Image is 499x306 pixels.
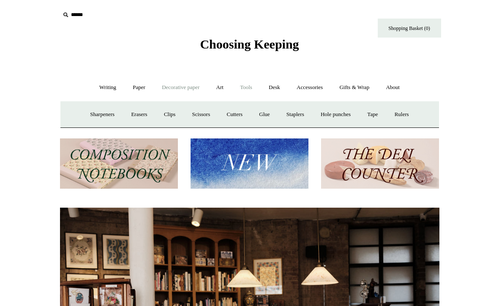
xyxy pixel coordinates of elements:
a: Tape [360,103,385,126]
a: Decorative paper [154,76,207,99]
a: Gifts & Wrap [332,76,377,99]
a: Cutters [219,103,250,126]
a: Sharpeners [82,103,122,126]
span: Choosing Keeping [200,37,299,51]
a: Art [209,76,231,99]
img: The Deli Counter [321,138,439,189]
a: Tools [232,76,260,99]
a: Desk [261,76,288,99]
a: Scissors [185,103,218,126]
a: Choosing Keeping [200,44,299,50]
img: New.jpg__PID:f73bdf93-380a-4a35-bcfe-7823039498e1 [191,138,308,189]
img: 202302 Composition ledgers.jpg__PID:69722ee6-fa44-49dd-a067-31375e5d54ec [60,138,178,189]
a: Accessories [289,76,330,99]
a: Writing [92,76,124,99]
a: Erasers [123,103,155,126]
a: Paper [125,76,153,99]
a: Shopping Basket (0) [378,19,441,38]
a: Clips [156,103,183,126]
a: Glue [251,103,277,126]
a: Rulers [387,103,417,126]
a: Hole punches [313,103,358,126]
a: About [378,76,407,99]
a: Staplers [279,103,312,126]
